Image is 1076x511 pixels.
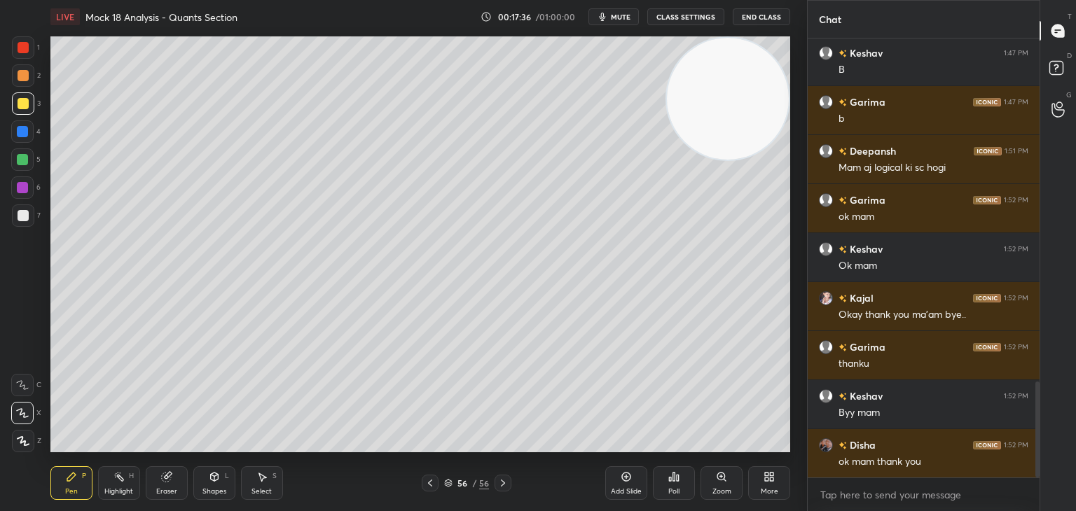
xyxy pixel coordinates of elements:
img: default.png [819,193,833,207]
div: / [472,479,476,487]
img: iconic-dark.1390631f.png [973,343,1001,351]
div: 1:52 PM [1004,294,1028,302]
div: 1:52 PM [1004,196,1028,204]
h6: Garima [847,192,885,207]
div: 4 [11,120,41,143]
img: default.png [819,242,833,256]
button: CLASS SETTINGS [647,8,724,25]
div: Byy mam [839,406,1028,420]
img: no-rating-badge.077c3623.svg [839,295,847,302]
h4: Mock 18 Analysis - Quants Section [85,10,237,24]
img: default.png [819,46,833,60]
div: 2 [12,64,41,87]
h6: Deepansh [847,143,896,158]
img: no-rating-badge.077c3623.svg [839,197,847,204]
div: 5 [11,148,41,171]
img: iconic-dark.1390631f.png [973,294,1001,302]
h6: Keshav [847,241,883,256]
div: 1:47 PM [1004,49,1028,57]
button: mute [588,8,639,25]
div: Z [12,430,41,452]
div: 1:52 PM [1004,441,1028,449]
img: default.png [819,340,833,354]
img: no-rating-badge.077c3623.svg [839,442,847,449]
img: iconic-dark.1390631f.png [973,98,1001,106]
div: 1:47 PM [1004,98,1028,106]
div: Eraser [156,488,177,495]
div: Mam aj logical ki sc hogi [839,161,1028,175]
div: Add Slide [611,488,642,495]
img: no-rating-badge.077c3623.svg [839,148,847,155]
div: 1:52 PM [1004,392,1028,400]
div: 1:52 PM [1004,343,1028,351]
img: default.png [819,95,833,109]
div: ok mam thank you [839,455,1028,469]
span: mute [611,12,630,22]
div: L [225,472,229,479]
div: b [839,112,1028,126]
img: iconic-dark.1390631f.png [973,441,1001,449]
div: Okay thank you ma'am bye.. [839,308,1028,322]
div: S [273,472,277,479]
div: X [11,402,41,424]
p: Chat [808,1,853,38]
p: G [1066,90,1072,100]
img: no-rating-badge.077c3623.svg [839,393,847,400]
div: ok mam [839,210,1028,224]
img: default.png [819,389,833,403]
img: iconic-dark.1390631f.png [973,196,1001,204]
div: 1:52 PM [1004,245,1028,253]
div: H [129,472,134,479]
img: 3 [819,438,833,452]
div: C [11,374,41,396]
div: 6 [11,176,41,199]
img: no-rating-badge.077c3623.svg [839,50,847,57]
div: Ok mam [839,259,1028,273]
div: 3 [12,92,41,115]
div: Shapes [202,488,226,495]
img: iconic-dark.1390631f.png [974,147,1002,155]
div: 56 [455,479,469,487]
div: Select [251,488,272,495]
div: LIVE [50,8,80,25]
p: D [1067,50,1072,61]
div: 7 [12,204,41,227]
img: no-rating-badge.077c3623.svg [839,344,847,351]
div: Pen [65,488,78,495]
div: Poll [668,488,680,495]
div: 1:51 PM [1005,147,1028,155]
img: no-rating-badge.077c3623.svg [839,99,847,106]
div: B [839,63,1028,77]
p: T [1068,11,1072,22]
h6: Keshav [847,45,883,60]
h6: Garima [847,94,885,109]
div: P [82,472,86,479]
button: End Class [733,8,790,25]
div: 1 [12,36,40,59]
div: Highlight [104,488,133,495]
h6: Garima [847,339,885,354]
img: default.png [819,144,833,158]
div: thanku [839,357,1028,371]
div: Zoom [712,488,731,495]
div: 56 [479,477,489,489]
h6: Disha [847,437,876,452]
img: cc8b3f9215ad453c9fc5519683ae4892.jpg [819,291,833,305]
img: no-rating-badge.077c3623.svg [839,246,847,253]
h6: Keshav [847,388,883,403]
h6: Kajal [847,290,874,305]
div: grid [808,38,1040,478]
div: More [761,488,778,495]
